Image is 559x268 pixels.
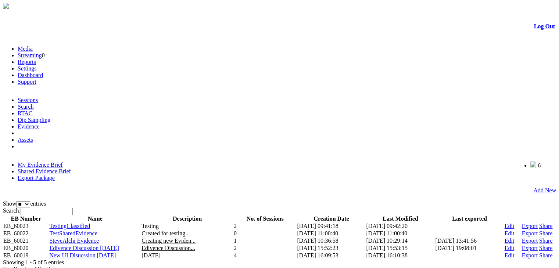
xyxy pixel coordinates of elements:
a: Assets [18,137,33,143]
td: 2 [233,245,297,252]
th: Name: activate to sort column ascending [49,215,141,222]
td: EB_60022 [3,230,49,237]
a: Edivence Discussion [DATE] [49,245,119,251]
td: 1 [233,237,297,245]
td: EB_60019 [3,252,49,259]
a: Settings [18,65,37,72]
span: Testing [141,223,159,229]
a: Shared Evidence Brief [18,168,71,174]
th: Last Modified: activate to sort column ascending [366,215,435,222]
a: My Evidence Brief [18,162,63,168]
td: [DATE] 15:52:23 [297,245,366,252]
a: Share [539,230,552,236]
a: Export [522,223,538,229]
a: Dashboard [18,72,43,78]
a: Streaming [18,52,42,58]
th: EB Number: activate to sort column ascending [3,215,49,222]
th: No. of Sessions: activate to sort column ascending [233,215,297,222]
span: [DATE] [141,252,161,258]
select: Showentries [16,201,30,207]
span: Created for testing... [141,230,190,236]
a: Export [522,230,538,236]
th: Creation Date: activate to sort column ascending [297,215,366,222]
a: Edit [504,238,514,244]
a: Reports [18,59,36,65]
a: RTAC [18,110,32,116]
a: Edit [504,230,514,236]
a: Export [522,252,538,258]
td: [DATE] 11:00:40 [297,230,366,237]
td: [DATE] 13:41:56 [435,237,504,245]
a: Export [522,245,538,251]
input: Search: [21,208,73,215]
img: bell25.png [530,162,536,167]
label: Show entries [3,200,46,207]
th: Last exported: activate to sort column ascending [435,215,504,222]
td: [DATE] 10:36:58 [297,237,366,245]
span: Edivence Discussion... [141,245,195,251]
td: EB_60020 [3,245,49,252]
span: Welcome, Nav Alchi design (Administrator) [431,162,516,167]
span: 6 [538,162,541,169]
a: Share [539,252,552,258]
a: Sessions [18,97,38,103]
td: [DATE] 11:00:40 [366,230,435,237]
a: Edit [504,245,514,251]
a: Share [539,223,552,229]
td: [DATE] 09:41:18 [297,222,366,230]
span: Creating new Eviden... [141,238,196,244]
td: [DATE] 16:09:53 [297,252,366,259]
a: Support [18,79,36,85]
a: Edit [504,223,514,229]
a: Evidence [18,123,40,130]
td: [DATE] 09:42:20 [366,222,435,230]
a: Dip Sampling [18,117,50,123]
td: [DATE] 10:29:14 [366,237,435,245]
a: Export Package [18,175,55,181]
a: Share [539,238,552,244]
a: Edit [504,252,514,258]
a: TestingClassified [49,223,90,229]
td: [DATE] 16:10:38 [366,252,435,259]
img: arrow-3.png [3,3,9,9]
a: New UI Disucssion [DATE] [49,252,116,258]
a: Media [18,46,33,52]
td: 2 [233,222,297,230]
td: EB_60023 [3,222,49,230]
td: 4 [233,252,297,259]
td: [DATE] 19:08:01 [435,245,504,252]
a: TestSharedEvidence [49,230,97,236]
a: Search [18,104,34,110]
td: EB_60021 [3,237,49,245]
div: Showing 1 - 5 of 5 entries [3,259,556,266]
a: Export [522,238,538,244]
a: SteveAlchi Evidence [49,238,99,244]
label: Search: [3,207,73,214]
td: [DATE] 15:53:15 [366,245,435,252]
span: 0 [42,52,45,58]
a: Share [539,245,552,251]
td: 0 [233,230,297,237]
th: Description: activate to sort column ascending [141,215,233,222]
a: Add New [533,187,556,194]
a: Log Out [534,23,555,29]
